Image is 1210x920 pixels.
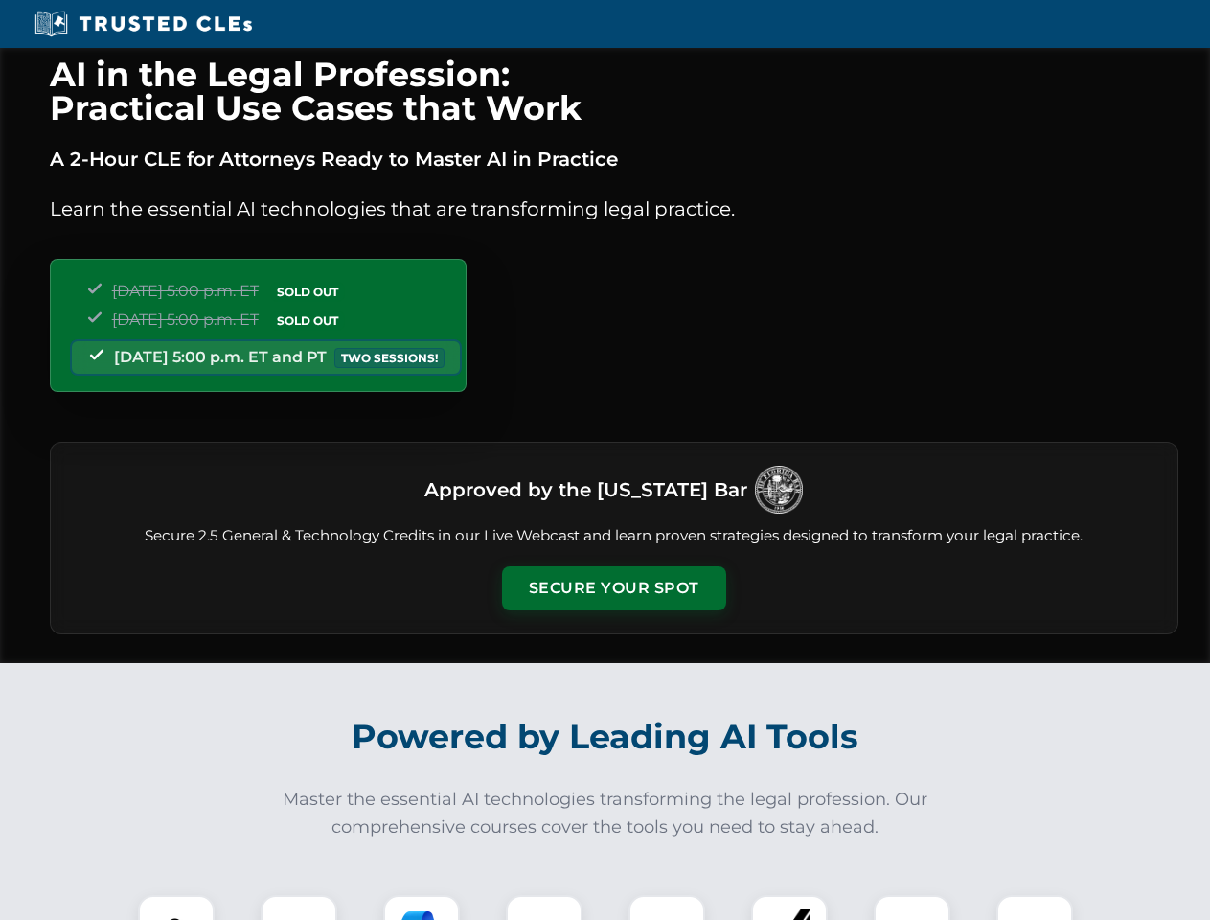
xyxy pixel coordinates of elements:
span: SOLD OUT [270,282,345,302]
span: SOLD OUT [270,310,345,331]
span: [DATE] 5:00 p.m. ET [112,282,259,300]
p: Master the essential AI technologies transforming the legal profession. Our comprehensive courses... [270,786,941,841]
img: Trusted CLEs [29,10,258,38]
img: Logo [755,466,803,514]
h3: Approved by the [US_STATE] Bar [424,472,747,507]
p: Learn the essential AI technologies that are transforming legal practice. [50,194,1178,224]
p: Secure 2.5 General & Technology Credits in our Live Webcast and learn proven strategies designed ... [74,525,1154,547]
h2: Powered by Leading AI Tools [75,703,1136,770]
h1: AI in the Legal Profession: Practical Use Cases that Work [50,57,1178,125]
p: A 2-Hour CLE for Attorneys Ready to Master AI in Practice [50,144,1178,174]
button: Secure Your Spot [502,566,726,610]
span: [DATE] 5:00 p.m. ET [112,310,259,329]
